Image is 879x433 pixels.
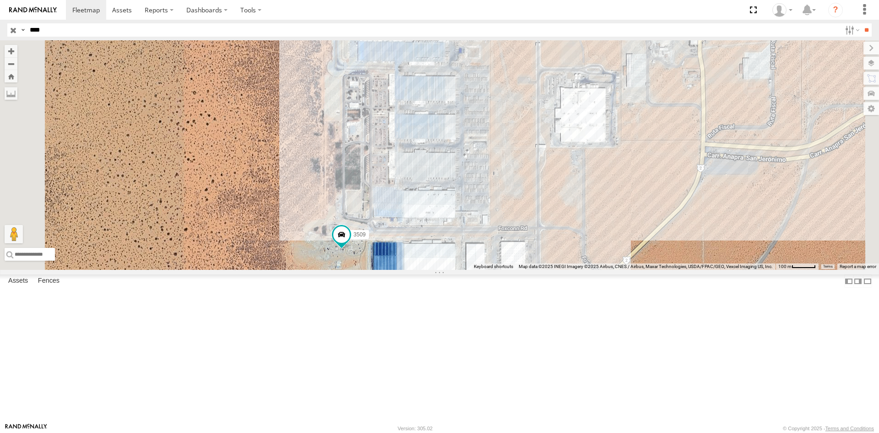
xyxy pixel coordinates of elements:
[825,426,874,431] a: Terms and Conditions
[853,274,863,288] label: Dock Summary Table to the Right
[776,263,819,270] button: Map Scale: 100 m per 49 pixels
[19,23,27,37] label: Search Query
[5,57,17,70] button: Zoom out
[828,3,843,17] i: ?
[5,87,17,100] label: Measure
[5,70,17,82] button: Zoom Home
[840,264,876,269] a: Report a map error
[474,263,513,270] button: Keyboard shortcuts
[863,274,872,288] label: Hide Summary Table
[769,3,796,17] div: foxconn f
[823,265,833,269] a: Terms
[778,264,792,269] span: 100 m
[783,426,874,431] div: © Copyright 2025 -
[9,7,57,13] img: rand-logo.svg
[398,426,433,431] div: Version: 305.02
[841,23,861,37] label: Search Filter Options
[5,225,23,243] button: Drag Pegman onto the map to open Street View
[863,102,879,115] label: Map Settings
[4,275,33,288] label: Assets
[519,264,773,269] span: Map data ©2025 INEGI Imagery ©2025 Airbus, CNES / Airbus, Maxar Technologies, USDA/FPAC/GEO, Vexc...
[5,424,47,433] a: Visit our Website
[33,275,64,288] label: Fences
[844,274,853,288] label: Dock Summary Table to the Left
[353,231,366,237] span: 3509
[5,45,17,57] button: Zoom in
